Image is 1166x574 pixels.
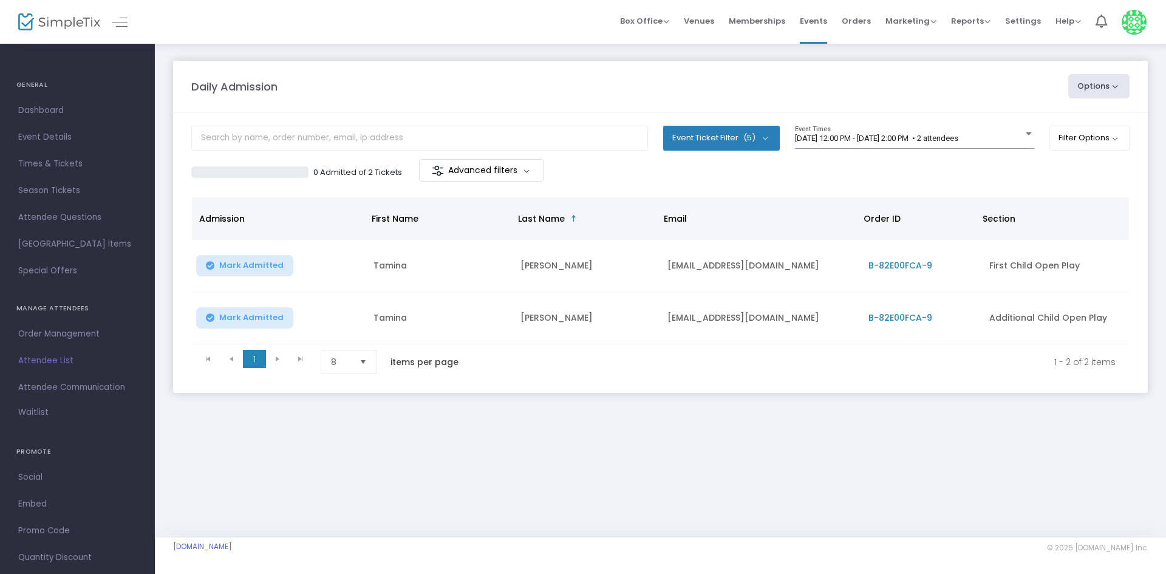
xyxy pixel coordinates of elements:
[390,356,459,368] label: items per page
[513,292,660,344] td: [PERSON_NAME]
[18,156,137,172] span: Times & Tickets
[664,213,687,225] span: Email
[219,313,284,323] span: Mark Admitted
[795,134,958,143] span: [DATE] 12:00 PM - [DATE] 2:00 PM • 2 attendees
[982,240,1130,292] td: First Child Open Play
[18,353,137,369] span: Attendee List
[196,307,293,329] button: Mark Admitted
[484,350,1116,374] kendo-pager-info: 1 - 2 of 2 items
[432,165,444,177] img: filter
[513,240,660,292] td: [PERSON_NAME]
[191,126,648,151] input: Search by name, order number, email, ip address
[219,261,284,270] span: Mark Admitted
[191,78,278,95] m-panel-title: Daily Admission
[1068,74,1130,98] button: Options
[366,292,513,344] td: Tamina
[800,5,827,36] span: Events
[663,126,780,150] button: Event Ticket Filter(5)
[243,350,266,368] span: Page 1
[842,5,871,36] span: Orders
[982,292,1130,344] td: Additional Child Open Play
[1049,126,1130,150] button: Filter Options
[864,213,901,225] span: Order ID
[18,406,49,419] span: Waitlist
[372,213,418,225] span: First Name
[983,213,1015,225] span: Section
[660,240,861,292] td: [EMAIL_ADDRESS][DOMAIN_NAME]
[366,240,513,292] td: Tamina
[199,213,245,225] span: Admission
[18,380,137,395] span: Attendee Communication
[729,5,785,36] span: Memberships
[16,73,138,97] h4: GENERAL
[620,15,669,27] span: Box Office
[18,523,137,539] span: Promo Code
[18,183,137,199] span: Season Tickets
[18,470,137,485] span: Social
[16,440,138,464] h4: PROMOTE
[1047,543,1148,553] span: © 2025 [DOMAIN_NAME] Inc.
[331,356,350,368] span: 8
[660,292,861,344] td: [EMAIL_ADDRESS][DOMAIN_NAME]
[355,350,372,374] button: Select
[18,550,137,565] span: Quantity Discount
[196,255,293,276] button: Mark Admitted
[18,103,137,118] span: Dashboard
[885,15,936,27] span: Marketing
[951,15,990,27] span: Reports
[684,5,714,36] span: Venues
[569,214,579,224] span: Sortable
[18,210,137,225] span: Attendee Questions
[192,197,1129,344] div: Data table
[18,236,137,252] span: [GEOGRAPHIC_DATA] Items
[18,496,137,512] span: Embed
[1005,5,1041,36] span: Settings
[743,133,755,143] span: (5)
[518,213,565,225] span: Last Name
[18,326,137,342] span: Order Management
[173,542,232,552] a: [DOMAIN_NAME]
[16,296,138,321] h4: MANAGE ATTENDEES
[18,263,137,279] span: Special Offers
[419,159,545,182] m-button: Advanced filters
[18,129,137,145] span: Event Details
[868,312,932,324] span: B-82E00FCA-9
[313,166,402,179] p: 0 Admitted of 2 Tickets
[1055,15,1081,27] span: Help
[868,259,932,272] span: B-82E00FCA-9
